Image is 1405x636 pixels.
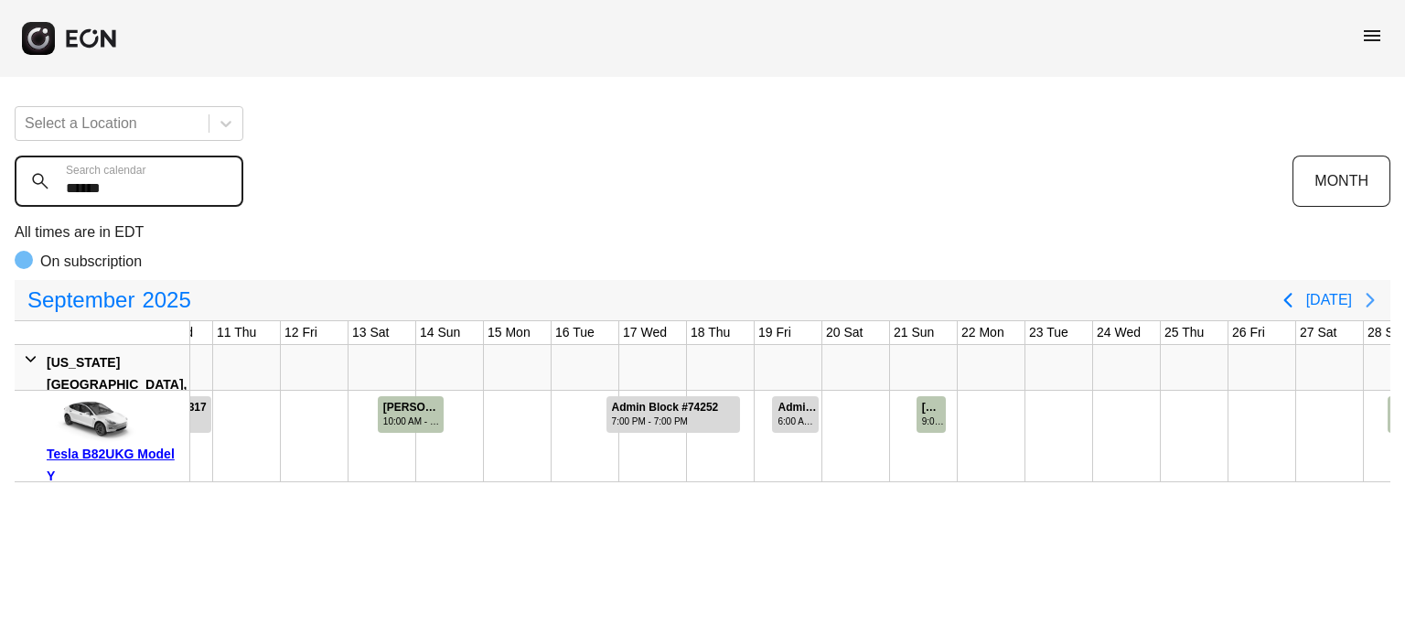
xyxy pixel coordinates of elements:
div: 14 Sun [416,321,464,344]
div: Rented for 1 days by Admin Block Current status is rental [771,391,819,433]
div: Rented for 1 days by Naveen Kumar Current status is completed [377,391,445,433]
div: 17 Wed [619,321,670,344]
div: Admin Block #74621 [778,401,816,415]
button: [DATE] [1306,284,1352,317]
div: 11 Thu [213,321,260,344]
div: 18 Thu [687,321,734,344]
div: Rented for 1 days by MINJIE LIU Current status is completed [916,391,947,433]
div: 21 Sun [890,321,938,344]
div: Tesla B82UKG Model Y [47,443,183,487]
div: 13 Sat [349,321,392,344]
div: 9:00 AM - 8:00 PM [922,415,944,428]
div: 12 Fri [281,321,321,344]
div: 26 Fri [1228,321,1269,344]
button: Next page [1352,282,1389,318]
div: 6:00 AM - 11:00 PM [778,415,816,428]
img: car [47,397,138,443]
span: menu [1361,25,1383,47]
div: 10:00 AM - 10:00 AM [383,415,442,428]
div: Rented for 2 days by Admin Block Current status is rental [606,391,741,433]
button: MONTH [1292,156,1390,207]
span: 2025 [138,282,194,318]
p: All times are in EDT [15,221,1390,243]
div: 22 Mon [958,321,1008,344]
div: 19 Fri [755,321,795,344]
label: Search calendar [66,163,145,178]
div: 16 Tue [552,321,598,344]
button: September2025 [16,282,202,318]
div: 27 Sat [1296,321,1340,344]
div: [PERSON_NAME] #70421 [383,401,442,415]
div: [US_STATE][GEOGRAPHIC_DATA], [GEOGRAPHIC_DATA] [47,351,187,417]
p: On subscription [40,251,142,273]
span: September [24,282,138,318]
div: 25 Thu [1161,321,1207,344]
div: 23 Tue [1025,321,1072,344]
div: 15 Mon [484,321,534,344]
div: Admin Block #74252 [612,401,719,415]
div: 20 Sat [822,321,866,344]
div: 7:00 PM - 7:00 PM [612,415,719,428]
button: Previous page [1270,282,1306,318]
div: [PERSON_NAME] #74763 [922,401,944,415]
div: 24 Wed [1093,321,1144,344]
